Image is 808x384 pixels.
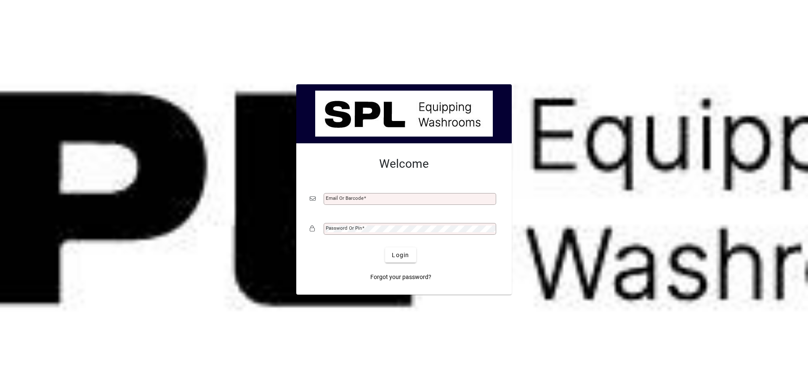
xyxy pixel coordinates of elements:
span: Forgot your password? [370,273,431,282]
span: Login [392,251,409,260]
mat-label: Password or Pin [326,225,362,231]
button: Login [385,247,416,263]
a: Forgot your password? [367,269,435,285]
mat-label: Email or Barcode [326,195,364,201]
h2: Welcome [310,157,498,171]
